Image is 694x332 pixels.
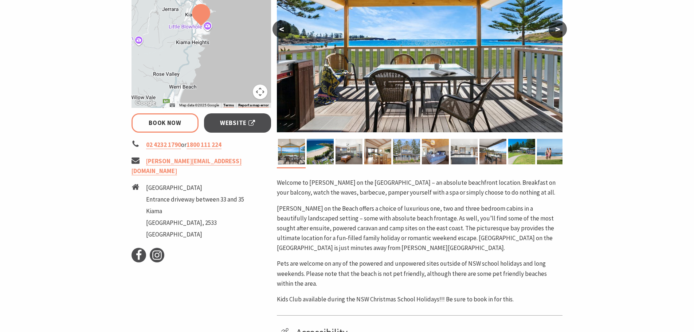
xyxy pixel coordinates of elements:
button: Map camera controls [253,85,267,99]
img: Enjoy the beachfront view in Cabin 12 [479,139,506,164]
img: Aerial view of Kendalls on the Beach Holiday Park [307,139,334,164]
button: < [272,20,291,38]
li: [GEOGRAPHIC_DATA] [146,183,244,193]
a: 02 4232 1790 [146,141,181,149]
li: Kiama [146,206,244,216]
a: Click to see this area on Google Maps [133,98,157,108]
img: Kendalls on the Beach Holiday Park [364,139,391,164]
a: [PERSON_NAME][EMAIL_ADDRESS][DOMAIN_NAME] [132,157,242,175]
img: Kendalls on the Beach Holiday Park [422,139,449,164]
img: Lounge room in Cabin 12 [336,139,362,164]
p: [PERSON_NAME] on the Beach offers a choice of luxurious one, two and three bedroom cabins in a be... [277,204,562,253]
li: or [132,140,271,150]
a: Terms [223,103,234,108]
button: Keyboard shortcuts [170,103,175,108]
img: Kendalls Beach [537,139,564,164]
a: Book Now [132,113,199,133]
img: Kendalls on the Beach Holiday Park [393,139,420,164]
a: Website [204,113,271,133]
img: Beachfront cabins at Kendalls on the Beach Holiday Park [508,139,535,164]
li: [GEOGRAPHIC_DATA], 2533 [146,218,244,228]
span: Website [220,118,255,128]
a: Report a map error [238,103,269,108]
span: Map data ©2025 Google [179,103,219,107]
a: 1800 111 224 [187,141,221,149]
p: Kids Club available during the NSW Christmas School Holidays!!! Be sure to book in for this. [277,294,562,304]
p: Welcome to [PERSON_NAME] on the [GEOGRAPHIC_DATA] – an absolute beachfront location. Breakfast on... [277,178,562,198]
p: Pets are welcome on any of the powered and unpowered sites outside of NSW school holidays and lon... [277,259,562,289]
img: Google [133,98,157,108]
img: Kendalls on the Beach Holiday Park [278,139,305,164]
li: [GEOGRAPHIC_DATA] [146,230,244,239]
img: Full size kitchen in Cabin 12 [451,139,478,164]
li: Entrance driveway between 33 and 35 [146,195,244,204]
button: > [549,20,567,38]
